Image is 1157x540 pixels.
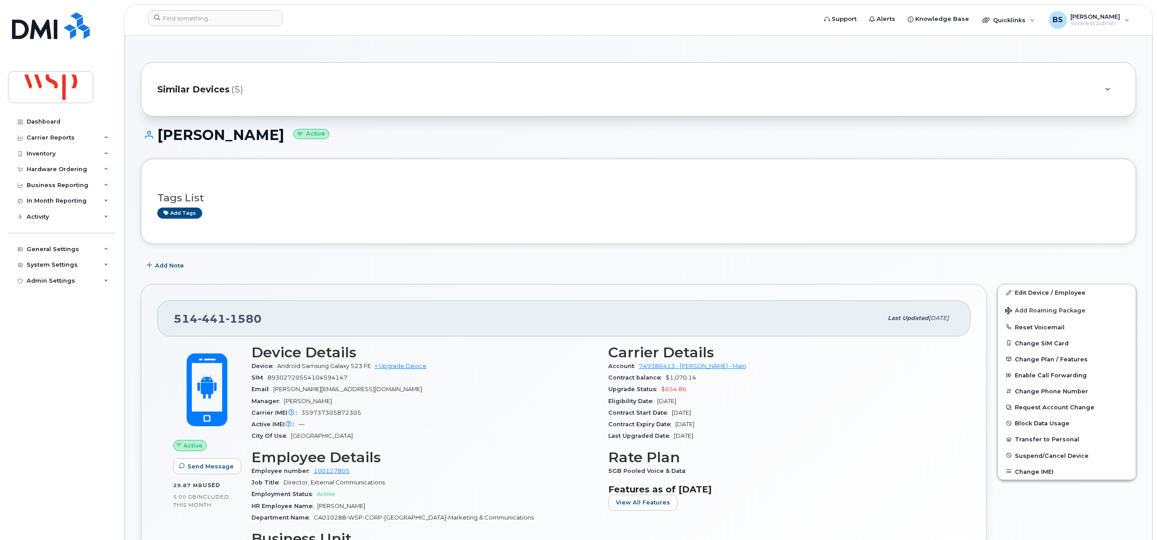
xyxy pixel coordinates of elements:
span: Eligibility Date [608,398,657,404]
button: Change Phone Number [998,383,1136,399]
span: used [203,482,220,488]
span: 1580 [226,312,262,325]
button: Add Note [141,257,192,273]
button: Enable Call Forwarding [998,367,1136,383]
span: Add Roaming Package [1005,307,1085,316]
span: [DATE] [674,432,693,439]
span: [DATE] [657,398,676,404]
h3: Device Details [251,344,598,360]
span: Active IMEI [251,421,299,428]
span: 359737305872305 [301,409,361,416]
span: Device [251,363,277,369]
h1: [PERSON_NAME] [141,127,1136,143]
span: 441 [198,312,226,325]
span: Suspend/Cancel Device [1015,452,1089,459]
span: [DATE] [929,315,949,321]
button: Block Data Usage [998,415,1136,431]
h3: Tags List [157,192,1120,204]
button: Add Roaming Package [998,301,1136,319]
span: Contract balance [608,374,666,381]
h3: Carrier Details [608,344,954,360]
span: Employment Status [251,491,317,497]
button: Transfer to Personal [998,431,1136,447]
span: (5) [231,83,243,96]
span: $1,070.14 [666,374,696,381]
span: Active [317,491,335,497]
a: Edit Device / Employee [998,284,1136,300]
span: View All Features [616,498,670,507]
button: Suspend/Cancel Device [998,448,1136,464]
span: Job Title [251,479,283,486]
span: [GEOGRAPHIC_DATA] [291,432,353,439]
span: [DATE] [675,421,694,428]
small: Active [293,129,329,139]
button: Reset Voicemail [998,319,1136,335]
span: Last Upgraded Date [608,432,674,439]
span: [PERSON_NAME] [317,503,365,509]
a: 100127805 [314,468,350,474]
a: 749386413 - [PERSON_NAME] - Main [639,363,746,369]
span: City Of Use [251,432,291,439]
span: Send Message [188,462,234,471]
span: Employee number [251,468,314,474]
span: Manager [251,398,284,404]
span: Contract Expiry Date [608,421,675,428]
span: Email [251,386,273,392]
span: 5GB Pooled Voice & Data [608,468,690,474]
span: Similar Devices [157,83,230,96]
span: [PERSON_NAME][EMAIL_ADDRESS][DOMAIN_NAME] [273,386,422,392]
span: Account [608,363,639,369]
button: Change SIM Card [998,335,1136,351]
button: Send Message [173,458,241,474]
span: $654.86 [661,386,686,392]
span: Upgrade Status [608,386,661,392]
a: Add tags [157,208,202,219]
span: CA010288-WSP-CORP-[GEOGRAPHIC_DATA]-Marketing & Communications [314,514,534,521]
span: Last updated [888,315,929,321]
span: Change Plan / Features [1015,356,1088,362]
h3: Features as of [DATE] [608,484,954,495]
span: Director, External Communications [283,479,385,486]
span: [PERSON_NAME] [284,398,332,404]
span: 5.00 GB [173,494,197,500]
a: + Upgrade Device [375,363,427,369]
span: Add Note [155,261,184,270]
span: Enable Call Forwarding [1015,372,1087,379]
button: View All Features [608,495,678,511]
button: Change Plan / Features [998,351,1136,367]
span: 89302720554104594147 [267,374,347,381]
span: 29.87 MB [173,482,203,488]
span: SIM [251,374,267,381]
h3: Rate Plan [608,449,954,465]
span: included this month [173,493,229,508]
span: Carrier IMEI [251,409,301,416]
button: Request Account Change [998,399,1136,415]
span: [DATE] [672,409,691,416]
span: 514 [174,312,262,325]
span: Department Name [251,514,314,521]
h3: Employee Details [251,449,598,465]
span: HR Employee Name [251,503,317,509]
button: Change IMEI [998,464,1136,480]
span: Contract Start Date [608,409,672,416]
span: Active [184,441,203,450]
span: — [299,421,304,428]
span: Android Samsung Galaxy S23 FE [277,363,371,369]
